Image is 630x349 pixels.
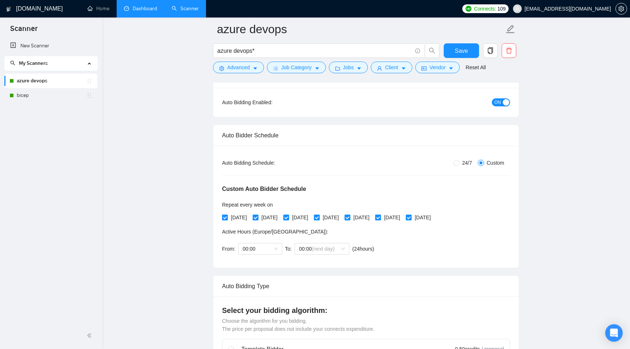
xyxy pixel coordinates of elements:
[17,88,86,103] a: bicep
[415,48,420,53] span: info-circle
[615,6,627,12] a: setting
[459,159,475,167] span: 24/7
[289,213,311,221] span: [DATE]
[213,62,264,73] button: settingAdvancedcaret-down
[4,23,43,39] span: Scanner
[502,47,516,54] span: delete
[227,63,250,71] span: Advanced
[352,246,374,252] span: ( 24 hours)
[86,93,92,98] span: holder
[343,63,354,71] span: Jobs
[285,246,292,252] span: To:
[357,66,362,71] span: caret-down
[222,305,510,315] h4: Select your bidding algorithm:
[10,60,15,66] span: search
[371,62,412,73] button: userClientcaret-down
[466,6,471,12] img: upwork-logo.png
[4,88,97,103] li: bicep
[415,62,460,73] button: idcardVendorcaret-down
[444,43,479,58] button: Save
[425,43,439,58] button: search
[425,47,439,54] span: search
[515,6,520,11] span: user
[222,276,510,297] div: Auto Bidding Type
[299,243,345,254] span: 00:00
[253,66,258,71] span: caret-down
[222,185,306,193] h5: Custom Auto Bidder Schedule
[502,43,516,58] button: delete
[455,46,468,55] span: Save
[219,66,224,71] span: setting
[273,66,278,71] span: bars
[222,159,318,167] div: Auto Bidding Schedule:
[484,159,507,167] span: Custom
[429,63,446,71] span: Vendor
[86,78,92,84] span: holder
[222,98,318,106] div: Auto Bidding Enabled:
[605,324,623,342] div: Open Intercom Messenger
[4,74,97,88] li: azure devops
[6,3,11,15] img: logo
[329,62,368,73] button: folderJobscaret-down
[267,62,326,73] button: barsJob Categorycaret-down
[172,5,199,12] a: searchScanner
[312,246,334,252] span: (next day)
[494,98,501,106] span: ON
[497,5,505,13] span: 109
[87,332,94,339] span: double-left
[385,63,398,71] span: Client
[448,66,454,71] span: caret-down
[381,213,403,221] span: [DATE]
[320,213,342,221] span: [DATE]
[412,213,433,221] span: [DATE]
[10,60,48,66] span: My Scanners
[10,39,92,53] a: New Scanner
[315,66,320,71] span: caret-down
[222,202,273,208] span: Repeat every week on
[466,63,486,71] a: Reset All
[281,63,311,71] span: Job Category
[124,5,157,12] a: dashboardDashboard
[401,66,406,71] span: caret-down
[506,24,515,34] span: edit
[377,66,382,71] span: user
[222,229,328,235] span: Active Hours ( Europe/[GEOGRAPHIC_DATA] ):
[350,213,372,221] span: [DATE]
[335,66,340,71] span: folder
[615,3,627,15] button: setting
[87,5,109,12] a: homeHome
[19,60,48,66] span: My Scanners
[222,246,236,252] span: From:
[474,5,496,13] span: Connects:
[483,43,498,58] button: copy
[243,243,278,254] span: 00:00
[4,39,97,53] li: New Scanner
[258,213,280,221] span: [DATE]
[222,318,374,332] span: Choose the algorithm for you bidding. The price per proposal does not include your connects expen...
[222,125,510,146] div: Auto Bidder Schedule
[228,213,250,221] span: [DATE]
[17,74,86,88] a: azure devops
[483,47,497,54] span: copy
[217,20,504,38] input: Scanner name...
[421,66,427,71] span: idcard
[217,46,412,55] input: Search Freelance Jobs...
